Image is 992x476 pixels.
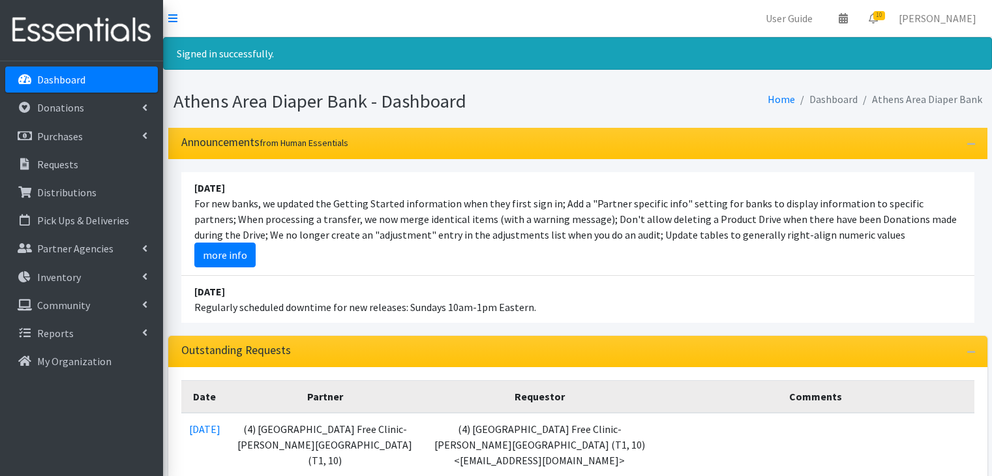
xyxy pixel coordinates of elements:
th: Comments [657,380,974,413]
a: Community [5,292,158,318]
a: Requests [5,151,158,177]
div: Signed in successfully. [163,37,992,70]
h3: Outstanding Requests [181,344,291,357]
p: Purchases [37,130,83,143]
p: Donations [37,101,84,114]
li: Athens Area Diaper Bank [858,90,982,109]
p: Pick Ups & Deliveries [37,214,129,227]
p: Dashboard [37,73,85,86]
a: 10 [858,5,888,31]
strong: [DATE] [194,181,225,194]
p: Reports [37,327,74,340]
p: Inventory [37,271,81,284]
a: Partner Agencies [5,235,158,261]
a: User Guide [755,5,823,31]
p: Community [37,299,90,312]
h3: Announcements [181,136,348,149]
th: Date [181,380,228,413]
a: Purchases [5,123,158,149]
a: [PERSON_NAME] [888,5,987,31]
strong: [DATE] [194,285,225,298]
p: My Organization [37,355,112,368]
li: Dashboard [795,90,858,109]
a: more info [194,243,256,267]
p: Partner Agencies [37,242,113,255]
h1: Athens Area Diaper Bank - Dashboard [173,90,573,113]
a: Reports [5,320,158,346]
p: Requests [37,158,78,171]
a: [DATE] [189,423,220,436]
th: Requestor [422,380,657,413]
a: Donations [5,95,158,121]
span: 10 [873,11,885,20]
a: Pick Ups & Deliveries [5,207,158,233]
th: Partner [228,380,422,413]
a: Inventory [5,264,158,290]
img: HumanEssentials [5,8,158,52]
a: Home [768,93,795,106]
li: Regularly scheduled downtime for new releases: Sundays 10am-1pm Eastern. [181,276,974,323]
p: Distributions [37,186,97,199]
a: Distributions [5,179,158,205]
a: Dashboard [5,67,158,93]
li: For new banks, we updated the Getting Started information when they first sign in; Add a "Partner... [181,172,974,276]
small: from Human Essentials [260,137,348,149]
a: My Organization [5,348,158,374]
